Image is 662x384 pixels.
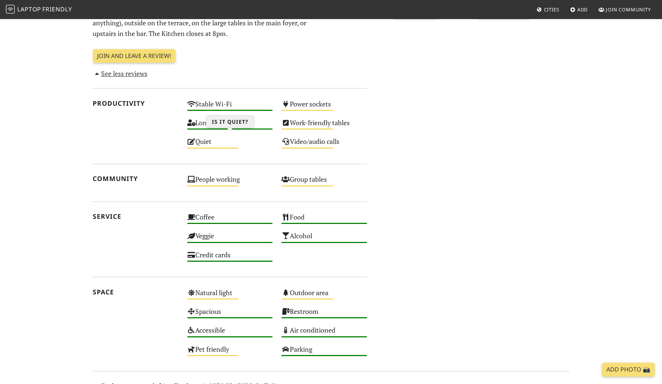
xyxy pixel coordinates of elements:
h3: Is it quiet? [206,116,254,128]
div: Parking [277,343,371,362]
a: Join and leave a review! [93,49,175,63]
h2: Service [93,213,178,220]
div: Work-friendly tables [277,117,371,135]
div: Stable Wi-Fi [183,98,277,117]
h2: Community [93,175,178,182]
div: Credit cards [183,249,277,268]
span: Friendly [42,5,72,13]
span: Laptop [17,5,41,13]
span: Join Community [606,6,651,13]
div: Group tables [277,173,371,192]
div: Outdoor area [277,287,371,305]
div: People working [183,173,277,192]
a: See less reviews [93,69,147,78]
a: Add [567,3,591,16]
a: LaptopFriendly LaptopFriendly [6,3,72,16]
div: Spacious [183,305,277,324]
span: Cities [544,6,559,13]
img: LaptopFriendly [6,5,15,14]
a: Cities [534,3,562,16]
div: Quiet [183,135,277,154]
div: Power sockets [277,98,371,117]
h2: Productivity [93,99,178,107]
div: Veggie [183,230,277,249]
div: Pet friendly [183,343,277,362]
div: Video/audio calls [277,135,371,154]
a: Add Photo 📸 [602,363,655,377]
div: Food [277,211,371,230]
a: Join Community [595,3,654,16]
div: Coffee [183,211,277,230]
div: Accessible [183,324,277,343]
div: Restroom [277,305,371,324]
div: Natural light [183,287,277,305]
h2: Space [93,288,178,296]
div: Long stays [183,117,277,135]
span: Add [577,6,588,13]
div: Air conditioned [277,324,371,343]
div: Alcohol [277,230,371,249]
